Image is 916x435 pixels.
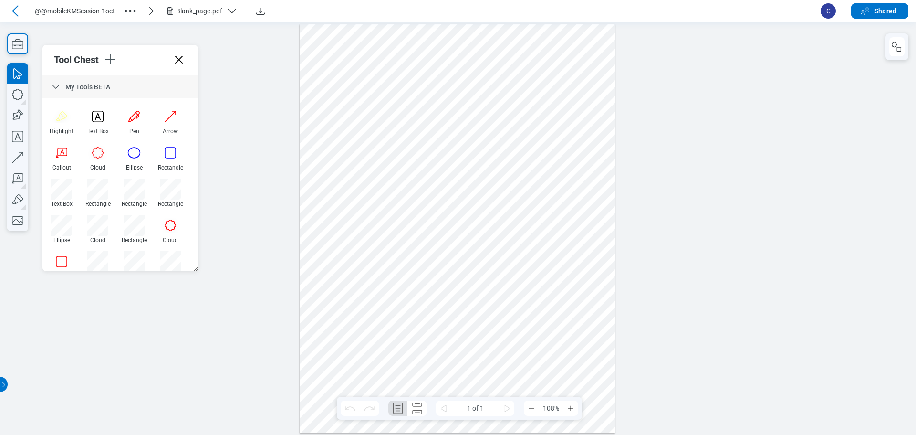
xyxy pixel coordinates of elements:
button: Blank_page.pdf [165,3,245,19]
div: Ellipse [120,164,148,171]
span: My Tools BETA [65,83,110,91]
button: Download [253,3,268,19]
div: Highlight [47,128,76,135]
div: Cloud [83,164,112,171]
div: Blank_page.pdf [176,6,222,16]
button: Zoom Out [524,401,539,416]
div: Pen [120,128,148,135]
div: Rectangle [83,201,112,207]
div: My Tools BETA [42,75,198,98]
span: 108% [539,401,563,416]
span: C [821,3,836,19]
button: Redo [360,401,379,416]
div: Text Box [83,128,112,135]
button: Continuous Page Layout [407,401,427,416]
div: Rectangle [120,201,148,207]
button: Shared [851,3,908,19]
div: Rectangle [120,237,148,244]
div: Tool Chest [54,54,103,65]
div: Cloud [156,237,185,244]
span: 1 of 1 [451,401,499,416]
button: Zoom In [563,401,578,416]
button: Single Page Layout [388,401,407,416]
span: @@mobileKMSession-1oct [35,6,115,16]
div: Callout [47,164,76,171]
div: Ellipse [47,237,76,244]
div: Rectangle [156,164,185,171]
button: Undo [341,401,360,416]
span: Shared [874,6,896,16]
div: Arrow [156,128,185,135]
div: Rectangle [156,201,185,207]
div: Text Box [47,201,76,207]
div: Cloud [83,237,112,244]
